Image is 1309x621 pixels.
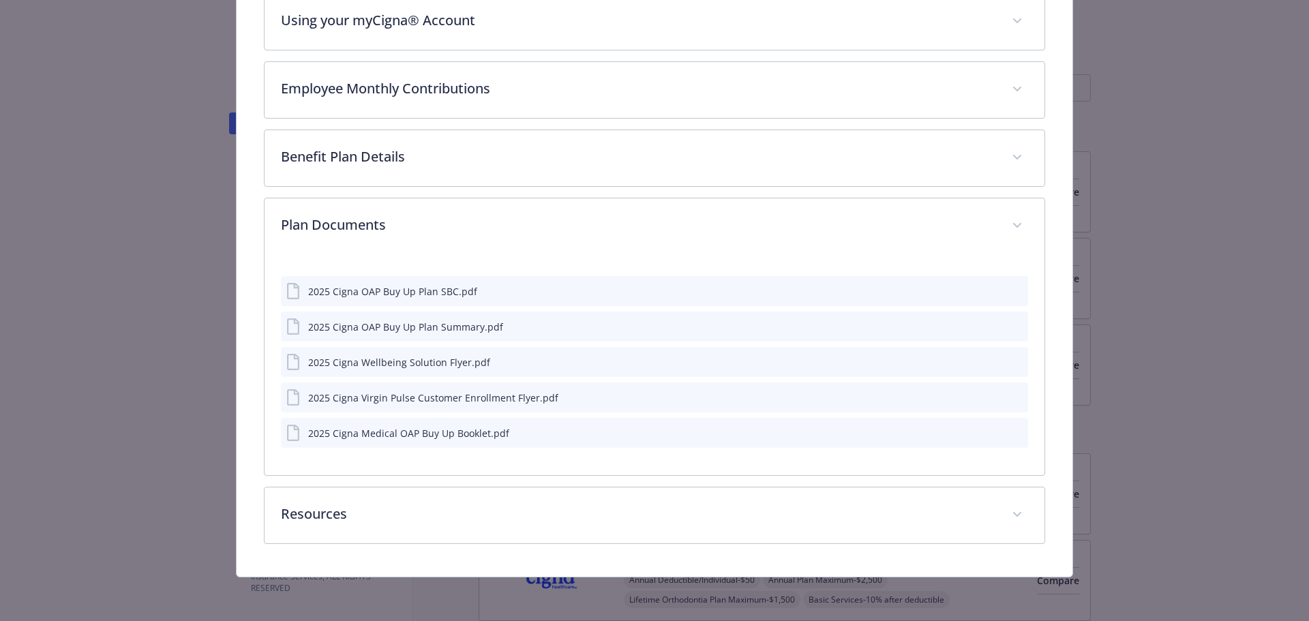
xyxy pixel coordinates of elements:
p: Using your myCigna® Account [281,10,996,31]
div: 2025 Cigna Wellbeing Solution Flyer.pdf [308,355,490,369]
div: Plan Documents [265,198,1045,254]
p: Resources [281,504,996,524]
button: download file [989,391,999,405]
div: 2025 Cigna OAP Buy Up Plan SBC.pdf [308,284,477,299]
button: download file [989,320,999,334]
p: Employee Monthly Contributions [281,78,996,99]
p: Plan Documents [281,215,996,235]
button: download file [989,355,999,369]
div: Resources [265,487,1045,543]
div: Benefit Plan Details [265,130,1045,186]
div: 2025 Cigna OAP Buy Up Plan Summary.pdf [308,320,503,334]
div: Employee Monthly Contributions [265,62,1045,118]
div: Plan Documents [265,254,1045,475]
div: 2025 Cigna Medical OAP Buy Up Booklet.pdf [308,426,509,440]
button: preview file [1010,426,1023,440]
button: preview file [1010,355,1023,369]
button: download file [986,284,997,299]
div: 2025 Cigna Virgin Pulse Customer Enrollment Flyer.pdf [308,391,558,405]
button: preview file [1008,284,1023,299]
button: preview file [1010,391,1023,405]
button: preview file [1010,320,1023,334]
button: download file [989,426,999,440]
p: Benefit Plan Details [281,147,996,167]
